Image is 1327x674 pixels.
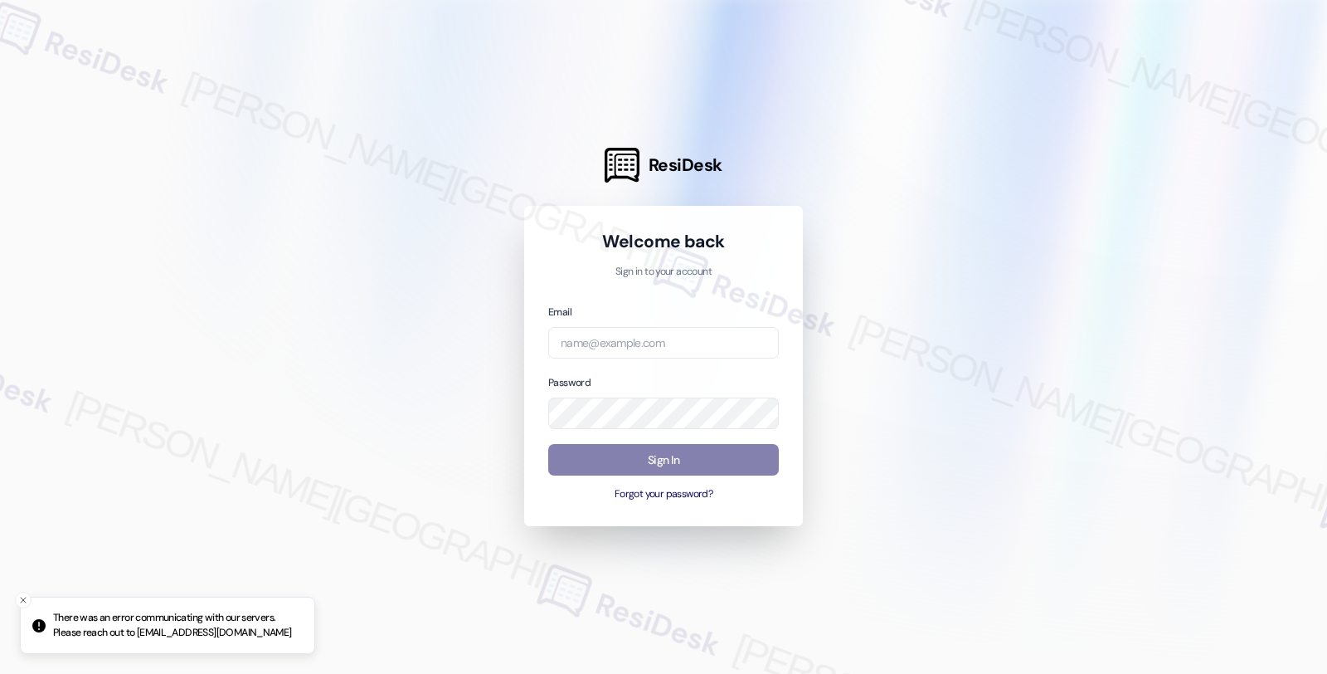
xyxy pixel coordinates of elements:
span: ResiDesk [649,154,722,177]
img: ResiDesk Logo [605,148,639,183]
p: Sign in to your account [548,265,779,280]
input: name@example.com [548,327,779,359]
button: Forgot your password? [548,487,779,502]
label: Password [548,376,591,389]
h1: Welcome back [548,230,779,253]
p: There was an error communicating with our servers. Please reach out to [EMAIL_ADDRESS][DOMAIN_NAME] [53,611,301,640]
button: Sign In [548,444,779,476]
button: Close toast [15,592,32,608]
label: Email [548,305,571,319]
